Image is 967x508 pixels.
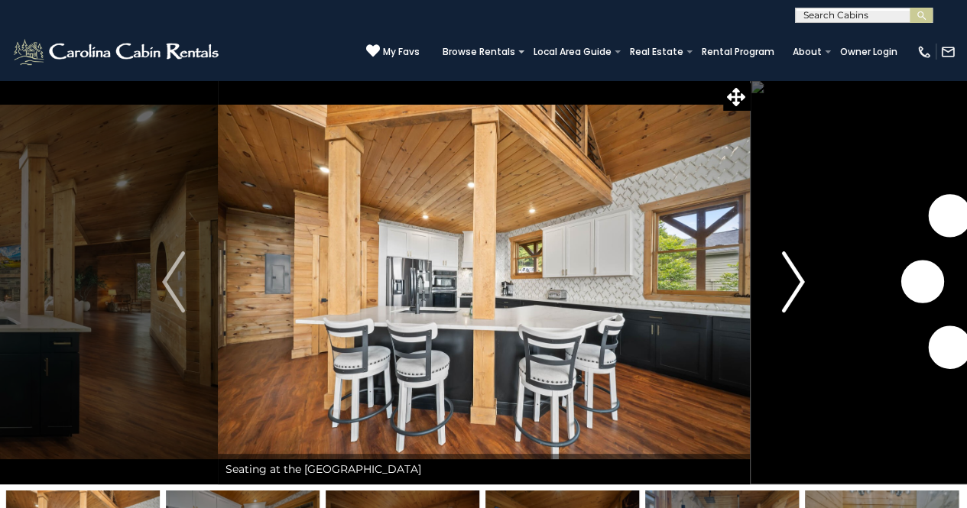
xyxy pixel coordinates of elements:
[940,44,956,60] img: mail-regular-white.png
[622,41,691,63] a: Real Estate
[383,45,420,59] span: My Favs
[917,44,932,60] img: phone-regular-white.png
[749,79,837,484] button: Next
[435,41,523,63] a: Browse Rentals
[785,41,829,63] a: About
[130,79,218,484] button: Previous
[782,251,805,312] img: arrow
[162,251,185,312] img: arrow
[832,41,905,63] a: Owner Login
[694,41,782,63] a: Rental Program
[218,454,750,484] div: Seating at the [GEOGRAPHIC_DATA]
[526,41,619,63] a: Local Area Guide
[366,44,420,60] a: My Favs
[11,37,223,67] img: White-1-2.png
